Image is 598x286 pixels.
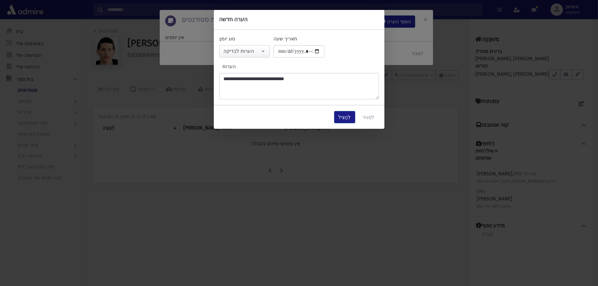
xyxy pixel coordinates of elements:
[219,36,235,42] font: סוג יומן:
[273,36,297,42] font: תאריך שעה
[219,16,248,23] font: הערה חדשה
[219,45,270,58] button: הערות לבדיקה
[223,64,236,70] font: הערות
[224,48,260,55] div: הערות לבדיקה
